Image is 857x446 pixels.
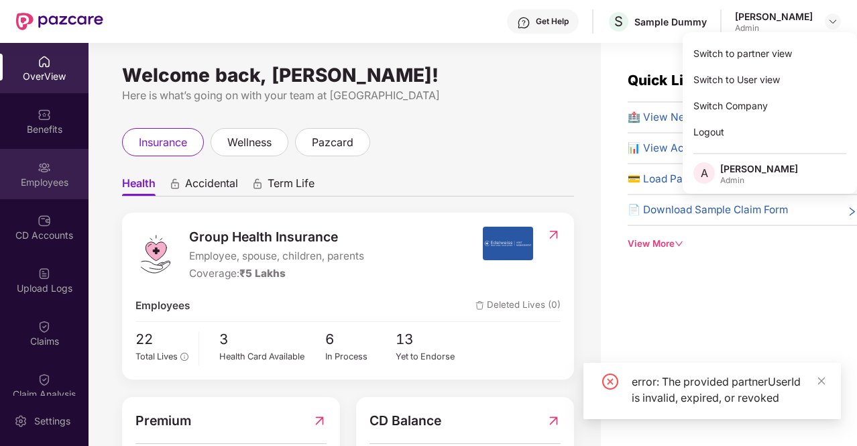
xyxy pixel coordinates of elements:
img: svg+xml;base64,PHN2ZyBpZD0iRW1wbG95ZWVzIiB4bWxucz0iaHR0cDovL3d3dy53My5vcmcvMjAwMC9zdmciIHdpZHRoPS... [38,161,51,174]
div: Yet to Endorse [396,350,467,364]
div: Logout [683,119,857,145]
span: Health [122,176,156,196]
span: CD Balance [369,410,441,431]
span: close-circle [602,374,618,390]
div: Sample Dummy [634,15,707,28]
span: insurance [139,134,187,151]
span: Employee, spouse, children, parents [189,248,364,264]
img: svg+xml;base64,PHN2ZyBpZD0iQ0RfQWNjb3VudHMiIGRhdGEtbmFtZT0iQ0QgQWNjb3VudHMiIHhtbG5zPSJodHRwOi8vd3... [38,214,51,227]
div: Get Help [536,16,569,27]
img: svg+xml;base64,PHN2ZyBpZD0iVXBsb2FkX0xvZ3MiIGRhdGEtbmFtZT0iVXBsb2FkIExvZ3MiIHhtbG5zPSJodHRwOi8vd3... [38,267,51,280]
span: 📊 View Active Claims [628,140,738,156]
div: In Process [325,350,396,364]
span: right [847,205,857,218]
img: svg+xml;base64,PHN2ZyBpZD0iU2V0dGluZy0yMHgyMCIgeG1sbnM9Imh0dHA6Ly93d3cudzMub3JnLzIwMDAvc3ZnIiB3aW... [14,414,27,428]
div: Switch to User view [683,66,857,93]
span: Group Health Insurance [189,227,364,247]
img: New Pazcare Logo [16,13,103,30]
div: [PERSON_NAME] [720,162,798,175]
div: animation [251,178,264,190]
img: deleteIcon [475,301,484,310]
div: animation [169,178,181,190]
div: [PERSON_NAME] [735,10,813,23]
div: Health Card Available [219,350,325,364]
div: Here is what’s going on with your team at [GEOGRAPHIC_DATA] [122,87,574,104]
div: Switch to partner view [683,40,857,66]
img: svg+xml;base64,PHN2ZyBpZD0iSG9tZSIgeG1sbnM9Imh0dHA6Ly93d3cudzMub3JnLzIwMDAvc3ZnIiB3aWR0aD0iMjAiIG... [38,55,51,68]
div: Settings [30,414,74,428]
span: 📄 Download Sample Claim Form [628,202,788,218]
span: 💳 Load Pazcard Wallet [628,171,743,187]
img: svg+xml;base64,PHN2ZyBpZD0iSGVscC0zMngzMiIgeG1sbnM9Imh0dHA6Ly93d3cudzMub3JnLzIwMDAvc3ZnIiB3aWR0aD... [517,16,530,30]
span: Term Life [268,176,315,196]
span: Employees [135,298,190,314]
span: A [701,165,708,181]
span: 3 [219,329,325,351]
span: 13 [396,329,467,351]
span: Premium [135,410,191,431]
span: wellness [227,134,272,151]
img: RedirectIcon [312,410,327,431]
span: S [614,13,623,30]
div: Admin [720,175,798,186]
span: ₹5 Lakhs [239,267,286,280]
div: Switch Company [683,93,857,119]
span: Total Lives [135,351,178,361]
span: pazcard [312,134,353,151]
img: svg+xml;base64,PHN2ZyBpZD0iQ2xhaW0iIHhtbG5zPSJodHRwOi8vd3d3LnczLm9yZy8yMDAwL3N2ZyIgd2lkdGg9IjIwIi... [38,320,51,333]
span: down [675,239,683,248]
span: 6 [325,329,396,351]
span: Deleted Lives (0) [475,298,561,314]
div: Admin [735,23,813,34]
div: View More [628,237,857,251]
span: Accidental [185,176,238,196]
img: svg+xml;base64,PHN2ZyBpZD0iQmVuZWZpdHMiIHhtbG5zPSJodHRwOi8vd3d3LnczLm9yZy8yMDAwL3N2ZyIgd2lkdGg9Ij... [38,108,51,121]
div: Welcome back, [PERSON_NAME]! [122,70,574,80]
span: 🏥 View Network Hospitals [628,109,760,125]
img: logo [135,234,176,274]
img: RedirectIcon [547,410,561,431]
div: error: The provided partnerUserId is invalid, expired, or revoked [632,374,825,406]
span: close [817,376,826,386]
div: Coverage: [189,266,364,282]
span: info-circle [180,353,188,360]
img: insurerIcon [483,227,533,260]
img: RedirectIcon [547,228,561,241]
span: 22 [135,329,188,351]
span: Quick Links [628,72,708,89]
img: svg+xml;base64,PHN2ZyBpZD0iRHJvcGRvd24tMzJ4MzIiIHhtbG5zPSJodHRwOi8vd3d3LnczLm9yZy8yMDAwL3N2ZyIgd2... [827,16,838,27]
img: svg+xml;base64,PHN2ZyBpZD0iQ2xhaW0iIHhtbG5zPSJodHRwOi8vd3d3LnczLm9yZy8yMDAwL3N2ZyIgd2lkdGg9IjIwIi... [38,373,51,386]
